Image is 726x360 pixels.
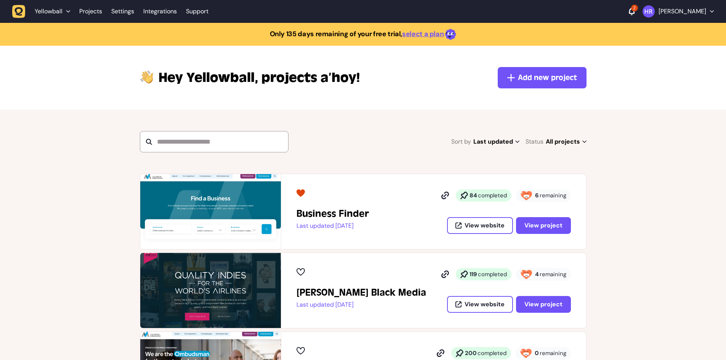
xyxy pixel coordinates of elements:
[516,296,571,313] button: View project
[159,69,258,87] span: Yellowball
[186,8,208,15] a: Support
[451,136,471,147] span: Sort by
[79,5,102,18] a: Projects
[296,208,369,220] h2: Business Finder
[12,5,75,18] button: Yellowball
[447,217,513,234] button: View website
[111,5,134,18] a: Settings
[473,136,519,147] span: Last updated
[159,69,360,87] p: projects a’hoy!
[296,222,369,230] p: Last updated [DATE]
[498,67,587,88] button: Add new project
[524,222,563,229] span: View project
[659,8,706,15] p: [PERSON_NAME]
[296,301,426,309] p: Last updated [DATE]
[140,69,154,84] img: hi-hand
[546,136,587,147] span: All projects
[516,217,571,234] button: View project
[470,270,477,278] strong: 119
[465,222,505,229] span: View website
[643,5,714,18] button: [PERSON_NAME]
[526,136,543,147] span: Status
[465,349,477,357] strong: 200
[296,286,426,299] h2: Penny Black Media
[447,296,513,313] button: View website
[478,270,507,278] span: completed
[478,192,507,199] span: completed
[535,270,539,278] strong: 4
[445,29,456,40] img: emoji
[540,192,566,199] span: remaining
[402,29,444,38] a: select a plan
[270,29,402,38] strong: Only 135 days remaining of your free trial,
[143,5,177,18] a: Integrations
[140,253,281,328] img: Penny Black Media
[35,8,63,15] span: Yellowball
[518,72,577,83] span: Add new project
[478,349,506,357] span: completed
[643,5,655,18] img: Harry Robinson
[524,301,563,307] span: View project
[470,192,477,199] strong: 84
[535,349,539,357] strong: 0
[465,301,505,307] span: View website
[540,349,566,357] span: remaining
[535,192,539,199] strong: 6
[540,270,566,278] span: remaining
[631,5,638,11] div: 2
[140,174,281,249] img: Business Finder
